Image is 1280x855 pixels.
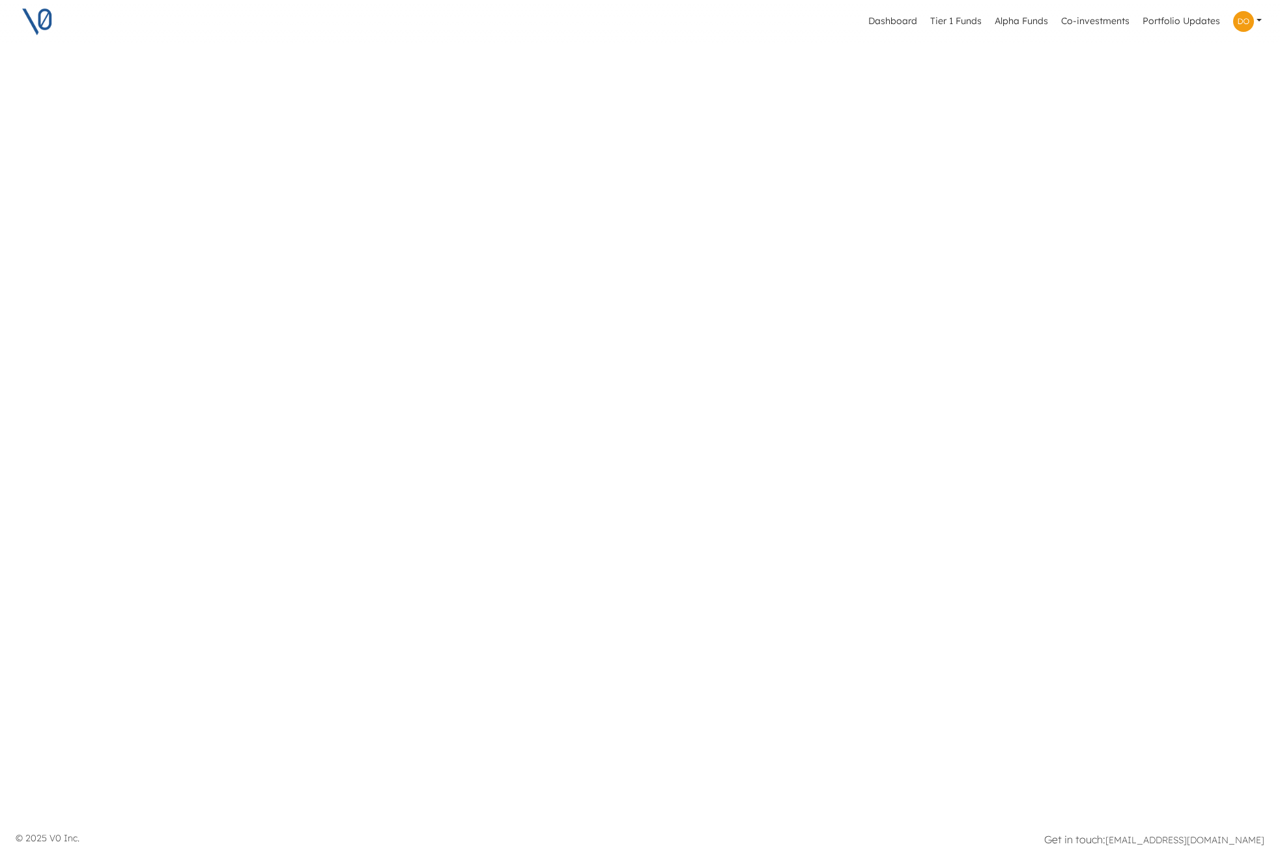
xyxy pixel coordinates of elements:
[863,9,922,34] a: Dashboard
[1105,834,1264,846] a: [EMAIL_ADDRESS][DOMAIN_NAME]
[1137,9,1225,34] a: Portfolio Updates
[1056,9,1135,34] a: Co-investments
[21,5,53,38] img: V0 logo
[16,832,633,845] p: © 2025 V0 Inc.
[1233,11,1254,32] img: Profile
[925,9,987,34] a: Tier 1 Funds
[989,9,1053,34] a: Alpha Funds
[1044,833,1105,846] strong: Get in touch:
